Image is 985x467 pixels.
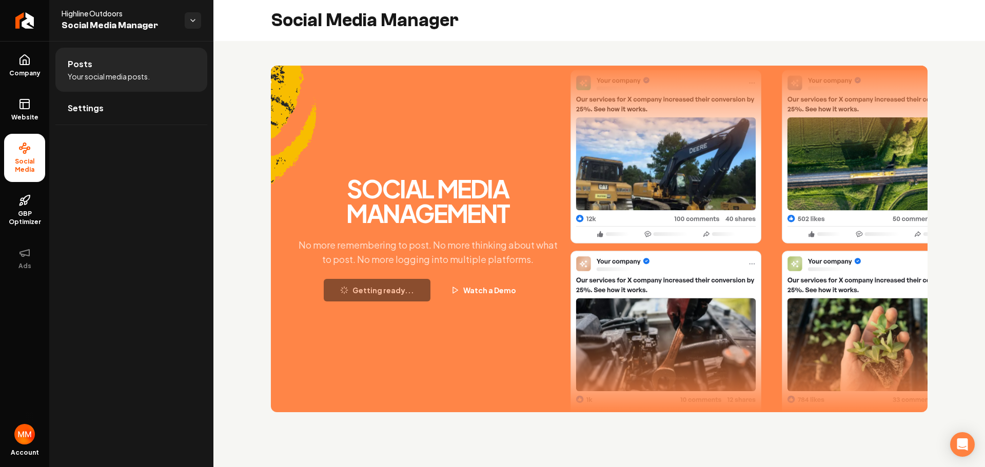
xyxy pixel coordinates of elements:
span: Highline Outdoors [62,8,176,18]
h2: Social Media Manager [271,10,459,31]
button: Watch a Demo [435,279,533,301]
img: Accent [271,66,317,213]
p: No more remembering to post. No more thinking about what to post. No more logging into multiple p... [289,238,566,267]
span: GBP Optimizer [4,210,45,226]
img: Rebolt Logo [15,12,34,29]
span: Your social media posts. [68,71,150,82]
span: Account [11,449,39,457]
span: Social Media Manager [62,18,176,33]
span: Ads [14,262,35,270]
button: Open user button [14,424,35,444]
span: Website [7,113,43,121]
a: Company [4,46,45,86]
span: Settings [68,102,104,114]
a: GBP Optimizer [4,186,45,234]
img: Post Two [782,71,973,425]
a: Settings [55,92,207,125]
h2: Social Media Management [289,176,566,226]
div: Open Intercom Messenger [950,432,975,457]
span: Company [5,69,45,77]
span: Posts [68,58,92,70]
img: Post One [570,69,761,423]
span: Social Media [4,157,45,174]
a: Website [4,90,45,130]
img: Matthew Meyer [14,424,35,444]
button: Ads [4,238,45,278]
